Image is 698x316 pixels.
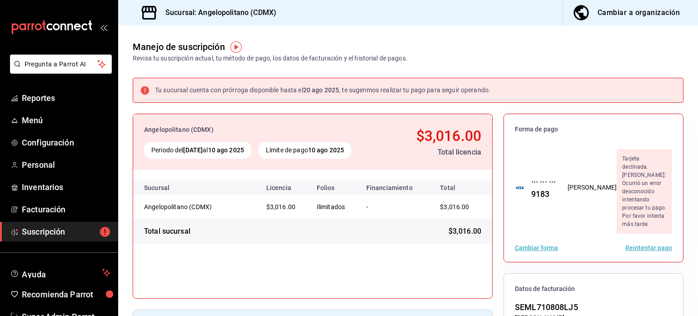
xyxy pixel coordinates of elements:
div: SEML710808LJ5 [515,301,602,313]
span: $3,016.00 [266,203,295,211]
img: Tooltip marker [230,41,242,53]
span: Pregunta a Parrot AI [25,60,98,69]
th: Total [429,181,492,195]
div: Cambiar a organización [598,6,680,19]
span: Inventarios [22,181,110,193]
div: Total licencia [388,147,481,158]
h3: Sucursal: Angelopolitano (CDMX) [158,7,276,18]
span: Datos de facturación [515,285,672,293]
td: - [359,195,429,219]
span: Reportes [22,92,110,104]
button: Reintentar pago [625,245,672,251]
span: $3,016.00 [449,226,481,237]
span: Ayuda [22,267,99,278]
div: Revisa tu suscripción actual, tu método de pago, los datos de facturación y el historial de pagos. [133,54,408,63]
span: Facturación [22,203,110,216]
span: Configuración [22,136,110,149]
span: Personal [22,159,110,171]
div: Angelopolitano (CDMX) [144,125,380,135]
a: Pregunta a Parrot AI [6,66,112,75]
div: Total sucursal [144,226,190,237]
div: Sucursal [144,184,194,191]
div: ··· ··· ··· 9183 [524,176,557,200]
button: open_drawer_menu [100,24,107,31]
span: Suscripción [22,226,110,238]
strong: 10 ago 2025 [208,146,244,154]
th: Financiamiento [359,181,429,195]
td: Ilimitados [309,195,359,219]
span: $3,016.00 [440,203,469,211]
div: Angelopolitano (CDMX) [144,202,235,211]
div: [PERSON_NAME] [568,183,617,192]
div: Tu sucursal cuenta con prórroga disponible hasta el , te sugerimos realizar tu pago para seguir o... [155,85,490,95]
strong: [DATE] [183,146,203,154]
span: Forma de pago [515,125,672,134]
div: Periodo del al [144,142,251,159]
th: Licencia [259,181,309,195]
div: Tarjeta declinada. [PERSON_NAME]: Ocurrió un error desconocido intentando procesar tu pago. Por f... [617,149,672,234]
div: Manejo de suscripción [133,40,225,54]
th: Folios [309,181,359,195]
strong: 10 ago 2025 [308,146,344,154]
strong: 20 ago 2025 [303,86,339,94]
span: Menú [22,114,110,126]
button: Pregunta a Parrot AI [10,55,112,74]
span: Recomienda Parrot [22,288,110,301]
button: Cambiar forma [515,245,558,251]
span: $3,016.00 [416,127,481,145]
div: Límite de pago [259,142,351,159]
